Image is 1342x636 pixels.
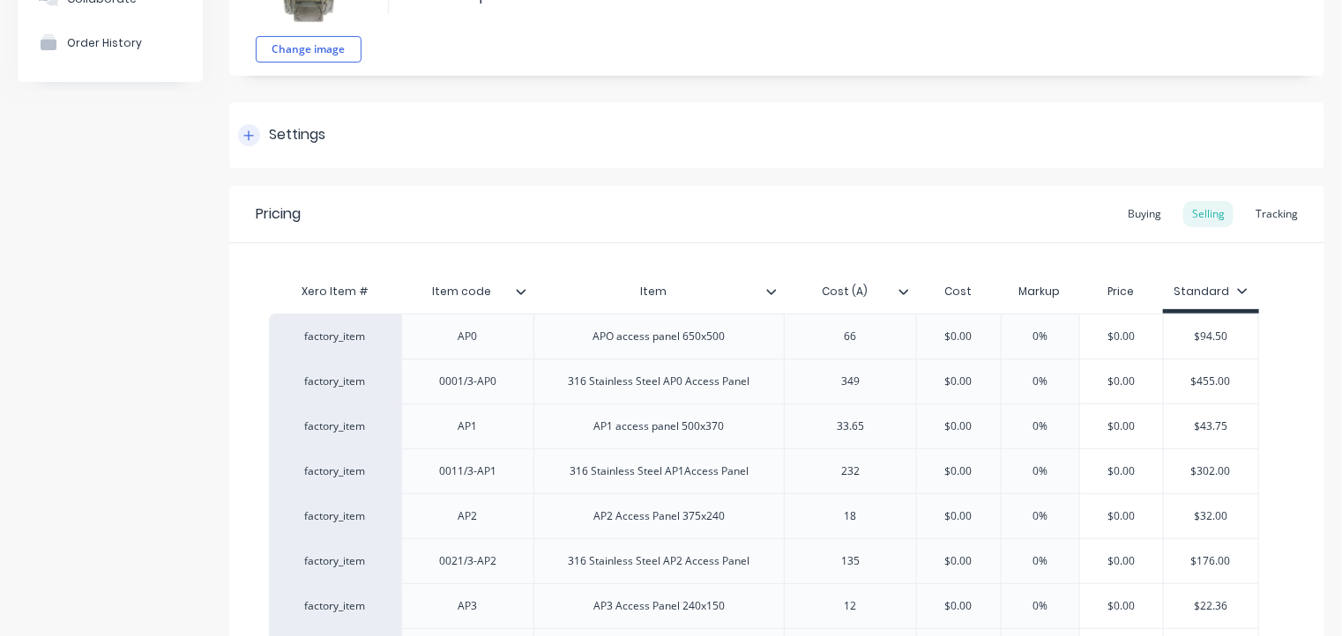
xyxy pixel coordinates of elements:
[579,505,739,528] div: AP2 Access Panel 375x240
[1077,539,1166,583] div: $0.00
[269,314,1259,359] div: factory_itemAP0APO access panel 650x50066$0.000%$0.00$94.50
[269,359,1259,403] div: factory_item0001/3-AP0316 Stainless Steel AP0 Access Panel349$0.000%$0.00$455.00
[269,583,1259,628] div: factory_itemAP3AP3 Access Panel 240x15012$0.000%$0.00$22.36
[287,329,384,344] div: factory_item
[580,415,739,438] div: AP1 access panel 500x370
[1164,404,1258,448] div: $43.75
[401,270,523,314] div: Item code
[424,505,512,528] div: AP2
[1079,274,1164,309] div: Price
[1077,314,1166,359] div: $0.00
[555,550,764,573] div: 316 Stainless Steel AP2 Access Panel
[424,460,512,483] div: 0011/3-AP1
[555,370,764,393] div: 316 Stainless Steel AP0 Access Panel
[914,584,1003,628] div: $0.00
[287,553,384,569] div: factory_item
[914,539,1003,583] div: $0.00
[996,404,1085,448] div: 0%
[807,460,895,483] div: 232
[1164,584,1258,628] div: $22.36
[807,595,895,618] div: 12
[1164,314,1258,359] div: $94.50
[1077,494,1166,538] div: $0.00
[287,463,384,479] div: factory_item
[1119,201,1170,227] div: Buying
[807,550,895,573] div: 135
[1183,201,1234,227] div: Selling
[287,508,384,524] div: factory_item
[1164,494,1258,538] div: $32.00
[914,314,1003,359] div: $0.00
[287,373,384,389] div: factory_item
[914,449,1003,493] div: $0.00
[287,418,384,434] div: factory_item
[269,448,1259,493] div: factory_item0011/3-AP1316 Stainless Steel AP1Access Panel232$0.000%$0.00$302.00
[914,494,1003,538] div: $0.00
[1077,359,1166,403] div: $0.00
[1164,359,1258,403] div: $455.00
[1164,539,1258,583] div: $176.00
[1077,584,1166,628] div: $0.00
[424,550,512,573] div: 0021/3-AP2
[1077,404,1166,448] div: $0.00
[996,314,1085,359] div: 0%
[424,370,512,393] div: 0001/3-AP0
[579,325,740,348] div: APO access panel 650x500
[996,584,1085,628] div: 0%
[579,595,739,618] div: AP3 Access Panel 240x150
[996,359,1085,403] div: 0%
[256,36,362,63] button: Change image
[914,359,1003,403] div: $0.00
[269,124,325,146] div: Settings
[807,370,895,393] div: 349
[1077,449,1166,493] div: $0.00
[1001,274,1079,309] div: Markup
[67,36,142,49] div: Order History
[996,449,1085,493] div: 0%
[916,274,1001,309] div: Cost
[18,20,203,64] button: Order History
[807,415,895,438] div: 33.65
[269,493,1259,538] div: factory_itemAP2AP2 Access Panel 375x24018$0.000%$0.00$32.00
[555,460,763,483] div: 316 Stainless Steel AP1Access Panel
[424,595,512,618] div: AP3
[533,274,784,309] div: Item
[424,325,512,348] div: AP0
[256,203,301,225] div: Pricing
[287,598,384,614] div: factory_item
[807,505,895,528] div: 18
[1174,284,1248,300] div: Standard
[784,274,916,309] div: Cost (A)
[269,274,401,309] div: Xero Item #
[1164,449,1258,493] div: $302.00
[401,274,533,309] div: Item code
[269,403,1259,448] div: factory_itemAP1AP1 access panel 500x37033.65$0.000%$0.00$43.75
[996,539,1085,583] div: 0%
[1247,201,1307,227] div: Tracking
[784,270,906,314] div: Cost (A)
[424,415,512,438] div: AP1
[807,325,895,348] div: 66
[914,404,1003,448] div: $0.00
[996,494,1085,538] div: 0%
[269,538,1259,583] div: factory_item0021/3-AP2316 Stainless Steel AP2 Access Panel135$0.000%$0.00$176.00
[533,270,773,314] div: Item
